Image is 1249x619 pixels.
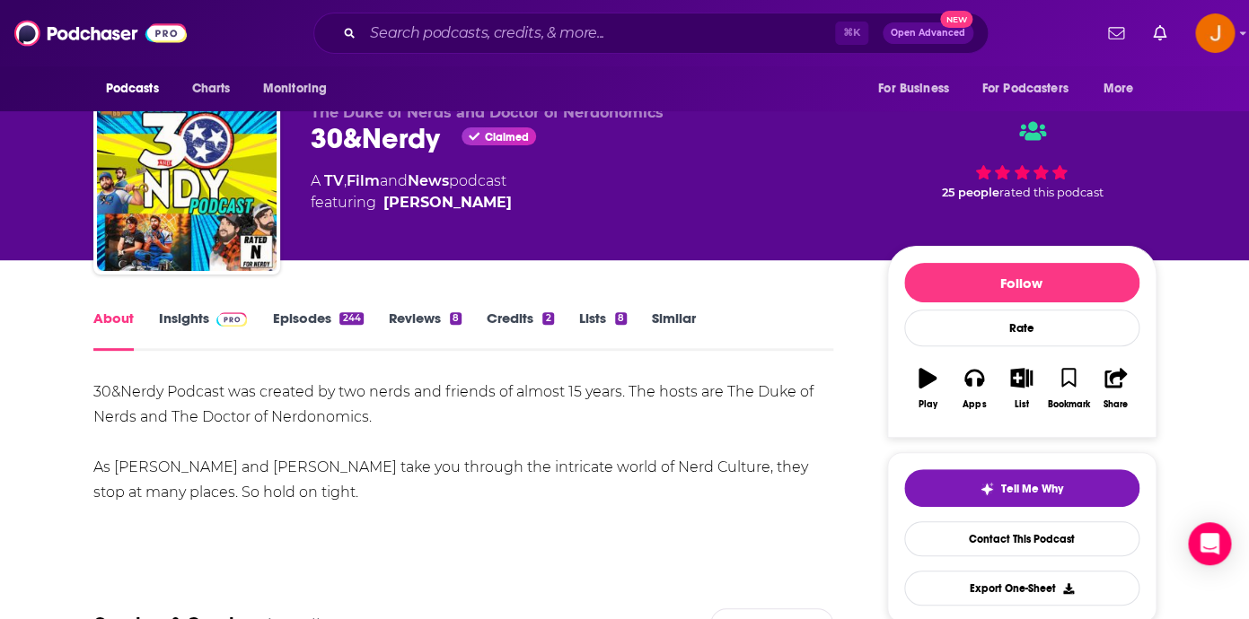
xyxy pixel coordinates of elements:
button: Follow [904,263,1139,302]
a: Show notifications dropdown [1101,18,1131,48]
button: tell me why sparkleTell Me Why [904,469,1139,507]
div: 8 [450,312,462,325]
a: News [408,172,449,189]
a: Contact This Podcast [904,521,1139,556]
button: List [998,356,1044,421]
a: Charts [180,72,242,106]
button: Bookmark [1045,356,1092,421]
span: rated this podcast [999,186,1104,199]
div: Apps [963,399,986,410]
span: New [940,11,972,28]
a: Film [347,172,380,189]
span: 25 people [942,186,999,199]
a: Show notifications dropdown [1146,18,1174,48]
div: 8 [615,312,627,325]
img: User Profile [1195,13,1235,53]
span: More [1103,76,1133,101]
span: Open Advanced [891,29,965,38]
img: Podchaser - Follow, Share and Rate Podcasts [14,16,187,50]
button: Show profile menu [1195,13,1235,53]
span: Monitoring [263,76,327,101]
input: Search podcasts, credits, & more... [363,19,835,48]
span: featuring [311,192,512,214]
a: Tyler McDaniel [383,192,512,214]
div: Share [1104,399,1128,410]
button: open menu [93,72,182,106]
img: Podchaser Pro [216,312,248,327]
button: Open AdvancedNew [883,22,973,44]
a: Lists8 [579,309,627,351]
span: Charts [192,76,231,101]
div: Open Intercom Messenger [1188,522,1231,565]
button: Export One-Sheet [904,571,1139,606]
span: and [380,172,408,189]
span: , [344,172,347,189]
button: Share [1092,356,1139,421]
a: TV [324,172,344,189]
button: Play [904,356,951,421]
a: Similar [652,309,696,351]
div: 30&Nerdy Podcast was created by two nerds and friends of almost 15 years. The hosts are The Duke ... [93,379,834,505]
span: ⌘ K [835,22,868,45]
img: 30&Nerdy [97,92,277,271]
div: Search podcasts, credits, & more... [313,13,989,54]
a: About [93,309,134,351]
a: Credits2 [487,309,553,351]
span: The Duke of Nerds and Doctor of Nerdonomics [311,104,664,121]
div: Play [918,399,937,410]
div: 25 peoplerated this podcast [887,104,1157,215]
div: 244 [339,312,363,325]
span: Podcasts [106,76,159,101]
div: List [1015,399,1029,410]
button: open menu [1090,72,1156,106]
div: Rate [904,309,1139,346]
span: For Business [878,76,949,101]
a: InsightsPodchaser Pro [159,309,248,351]
a: Episodes244 [272,309,363,351]
button: open menu [866,72,972,106]
div: 2 [542,312,553,325]
div: Bookmark [1047,399,1089,410]
span: Claimed [485,133,529,142]
span: Tell Me Why [1001,482,1063,496]
button: open menu [251,72,350,106]
span: Logged in as justine87181 [1195,13,1235,53]
a: Reviews8 [389,309,462,351]
span: For Podcasters [982,76,1069,101]
div: A podcast [311,170,512,214]
button: open menu [971,72,1095,106]
button: Apps [951,356,998,421]
img: tell me why sparkle [980,482,994,496]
